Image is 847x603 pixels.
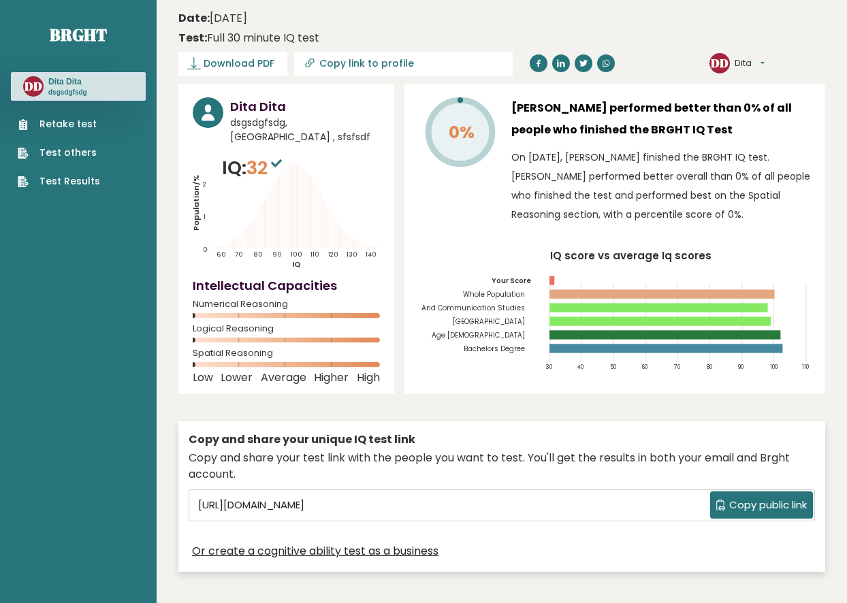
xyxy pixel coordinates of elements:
[609,363,616,371] tspan: 50
[366,250,377,259] tspan: 140
[641,363,647,371] tspan: 60
[18,146,100,160] a: Test others
[550,248,712,263] tspan: IQ score vs average Iq scores
[191,175,202,231] tspan: Population/%
[204,212,206,221] tspan: 1
[230,116,380,144] span: dsgsdgfsdg, [GEOGRAPHIC_DATA] , sfsfsdf
[464,344,525,353] tspan: Bachelors Degree
[577,363,584,371] tspan: 40
[178,30,207,46] b: Test:
[511,97,811,141] h3: [PERSON_NAME] performed better than 0% of all people who finished the BRGHT IQ Test
[347,250,358,259] tspan: 130
[25,78,42,94] text: DD
[310,250,319,259] tspan: 110
[235,250,243,259] tspan: 70
[453,317,525,326] tspan: [GEOGRAPHIC_DATA]
[203,245,208,254] tspan: 0
[706,363,712,371] tspan: 80
[193,301,380,307] span: Numerical Reasoning
[802,363,809,371] tspan: 110
[189,431,815,448] div: Copy and share your unique IQ test link
[48,88,87,97] p: dsgsdgfsdg
[272,250,282,259] tspan: 90
[674,363,680,371] tspan: 70
[357,375,380,380] span: High
[432,331,525,340] tspan: Age [DEMOGRAPHIC_DATA]
[293,259,302,270] tspan: IQ
[398,304,525,312] tspan: Media And Communication Studies
[18,174,100,189] a: Test Results
[193,326,380,331] span: Logical Reasoning
[221,375,253,380] span: Lower
[230,97,380,116] h3: Dita Dita
[189,450,815,483] div: Copy and share your test link with the people you want to test. You'll get the results in both yo...
[329,250,339,259] tspan: 120
[203,180,206,189] tspan: 2
[178,52,287,76] a: Download PDF
[217,250,226,259] tspan: 60
[261,375,306,380] span: Average
[729,498,807,513] span: Copy public link
[463,290,525,299] tspan: Whole Population
[192,543,438,559] a: Or create a cognitive ability test as a business
[711,55,729,71] text: DD
[738,363,744,371] tspan: 90
[178,10,210,26] b: Date:
[710,491,813,519] button: Copy public link
[193,276,380,295] h4: Intellectual Capacities
[50,24,107,46] a: Brght
[511,148,811,224] p: On [DATE], [PERSON_NAME] finished the BRGHT IQ test. [PERSON_NAME] performed better overall than ...
[492,276,531,285] tspan: Your Score
[222,154,285,182] p: IQ:
[178,10,247,27] time: [DATE]
[291,250,303,259] tspan: 100
[18,117,100,131] a: Retake test
[545,363,552,371] tspan: 30
[193,351,380,356] span: Spatial Reasoning
[178,30,319,46] div: Full 30 minute IQ test
[314,375,349,380] span: Higher
[48,76,87,87] h3: Dita Dita
[246,155,285,180] span: 32
[193,375,213,380] span: Low
[448,120,474,144] tspan: 0%
[204,56,274,71] span: Download PDF
[770,363,778,371] tspan: 100
[254,250,263,259] tspan: 80
[735,56,765,70] button: Dita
